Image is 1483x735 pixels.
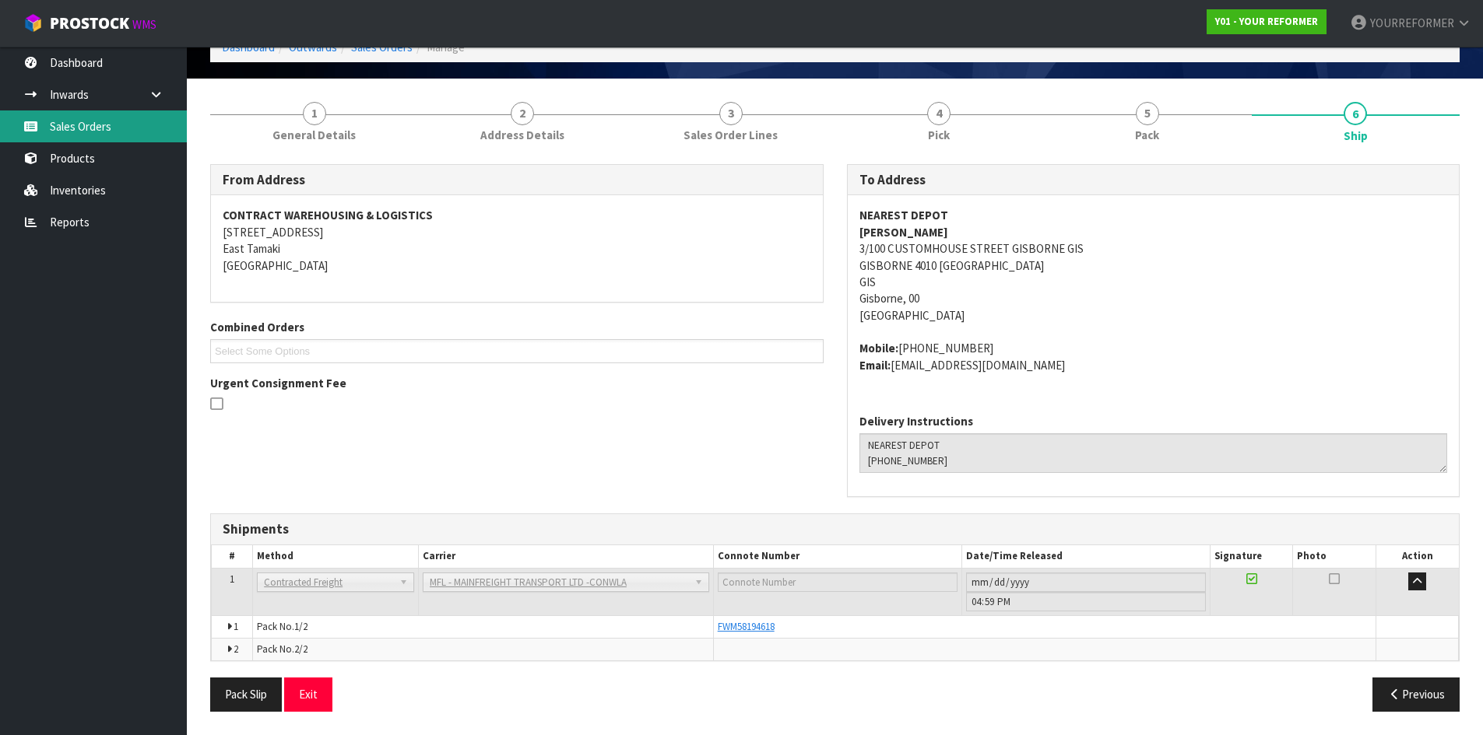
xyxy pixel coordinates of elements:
span: 1 [303,102,326,125]
img: cube-alt.png [23,13,43,33]
button: Pack Slip [210,677,282,711]
span: Pick [928,127,950,143]
strong: mobile [859,341,898,355]
small: WMS [132,17,156,32]
address: 3/100 CUSTOMHOUSE STREET GISBORNE GIS GISBORNE 4010 [GEOGRAPHIC_DATA] GIS Gisborne, 00 [GEOGRAPHI... [859,207,1448,324]
h3: Shipments [223,522,1447,537]
span: YOURREFORMER [1370,16,1454,30]
th: Signature [1210,545,1292,568]
h3: From Address [223,173,811,187]
span: Ship [1344,128,1368,144]
strong: email [859,358,891,373]
label: Combined Orders [210,319,304,335]
span: Pack [1135,127,1159,143]
strong: Y01 - YOUR REFORMER [1215,15,1318,28]
span: 2 [511,102,534,125]
span: MFL - MAINFREIGHT TRANSPORT LTD -CONWLA [430,573,688,592]
th: Date/Time Released [961,545,1210,568]
strong: NEAREST DEPOT [859,208,948,222]
span: ProStock [50,13,129,33]
span: General Details [272,127,356,143]
th: Photo [1293,545,1376,568]
span: 1 [230,572,234,586]
span: 1/2 [294,620,307,633]
span: 4 [927,102,951,125]
span: 2 [234,642,238,656]
th: Method [253,545,419,568]
th: # [212,545,253,568]
button: Previous [1372,677,1460,711]
address: [PHONE_NUMBER] [EMAIL_ADDRESS][DOMAIN_NAME] [859,340,1448,373]
span: Sales Order Lines [684,127,778,143]
span: 2/2 [294,642,307,656]
td: Pack No. [253,615,714,638]
button: Exit [284,677,332,711]
th: Connote Number [713,545,961,568]
strong: CONTRACT WAREHOUSING & LOGISTICS [223,208,433,222]
span: Address Details [480,127,564,143]
th: Action [1376,545,1458,568]
a: FWM58194618 [718,620,775,633]
span: Contracted Freight [264,573,393,592]
span: 1 [234,620,238,633]
label: Delivery Instructions [859,413,973,429]
span: 6 [1344,102,1367,125]
strong: [PERSON_NAME] [859,225,948,240]
input: Connote Number [718,572,958,592]
td: Pack No. [253,639,714,661]
span: Ship [210,152,1460,723]
h3: To Address [859,173,1448,187]
span: 5 [1136,102,1159,125]
th: Carrier [418,545,713,568]
address: [STREET_ADDRESS] East Tamaki [GEOGRAPHIC_DATA] [223,207,811,274]
label: Urgent Consignment Fee [210,375,346,391]
span: 3 [719,102,743,125]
